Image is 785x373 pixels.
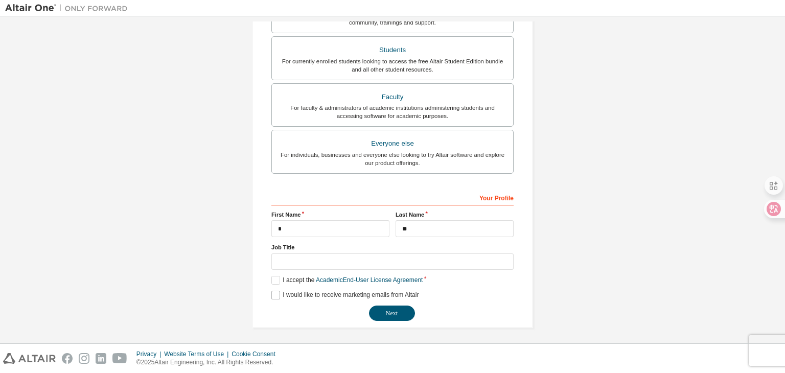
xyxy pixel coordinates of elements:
[112,353,127,364] img: youtube.svg
[3,353,56,364] img: altair_logo.svg
[369,306,415,321] button: Next
[396,211,514,219] label: Last Name
[136,350,164,358] div: Privacy
[62,353,73,364] img: facebook.svg
[278,43,507,57] div: Students
[96,353,106,364] img: linkedin.svg
[232,350,281,358] div: Cookie Consent
[278,90,507,104] div: Faculty
[316,276,423,284] a: Academic End-User License Agreement
[271,211,389,219] label: First Name
[5,3,133,13] img: Altair One
[278,136,507,151] div: Everyone else
[79,353,89,364] img: instagram.svg
[278,57,507,74] div: For currently enrolled students looking to access the free Altair Student Edition bundle and all ...
[136,358,282,367] p: © 2025 Altair Engineering, Inc. All Rights Reserved.
[271,189,514,205] div: Your Profile
[271,243,514,251] label: Job Title
[164,350,232,358] div: Website Terms of Use
[271,276,423,285] label: I accept the
[278,104,507,120] div: For faculty & administrators of academic institutions administering students and accessing softwa...
[278,151,507,167] div: For individuals, businesses and everyone else looking to try Altair software and explore our prod...
[271,291,419,299] label: I would like to receive marketing emails from Altair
